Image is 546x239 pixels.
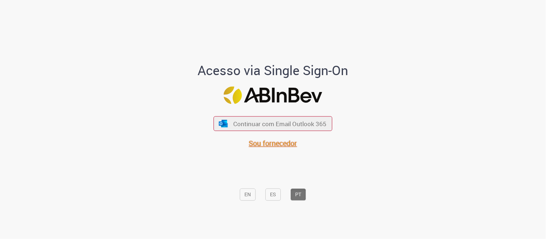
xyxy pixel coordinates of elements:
[249,139,297,148] a: Sou fornecedor
[266,189,281,201] button: ES
[291,189,306,201] button: PT
[224,86,322,104] img: Logo ABInBev
[173,64,373,78] h1: Acesso via Single Sign-On
[240,189,256,201] button: EN
[214,116,333,131] button: ícone Azure/Microsoft 360 Continuar com Email Outlook 365
[218,120,228,127] img: ícone Azure/Microsoft 360
[233,120,326,128] span: Continuar com Email Outlook 365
